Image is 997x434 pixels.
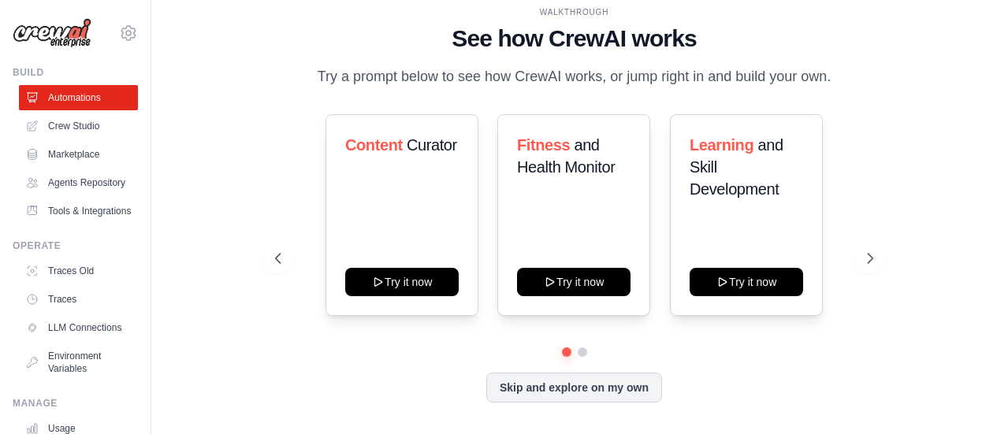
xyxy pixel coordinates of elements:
[486,373,662,402] button: Skip and explore on my own
[690,136,783,198] span: and Skill Development
[407,136,457,154] span: Curator
[19,258,138,284] a: Traces Old
[19,142,138,167] a: Marketplace
[345,268,459,296] button: Try it now
[13,18,91,48] img: Logo
[19,170,138,195] a: Agents Repository
[517,136,615,176] span: and Health Monitor
[275,6,873,18] div: WALKTHROUGH
[690,268,803,296] button: Try it now
[19,287,138,312] a: Traces
[19,343,138,381] a: Environment Variables
[517,136,570,154] span: Fitness
[310,65,839,88] p: Try a prompt below to see how CrewAI works, or jump right in and build your own.
[345,136,403,154] span: Content
[19,315,138,340] a: LLM Connections
[275,24,873,53] h1: See how CrewAI works
[13,239,138,252] div: Operate
[690,136,753,154] span: Learning
[517,268,631,296] button: Try it now
[13,397,138,410] div: Manage
[13,66,138,79] div: Build
[19,113,138,139] a: Crew Studio
[19,85,138,110] a: Automations
[19,198,138,224] a: Tools & Integrations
